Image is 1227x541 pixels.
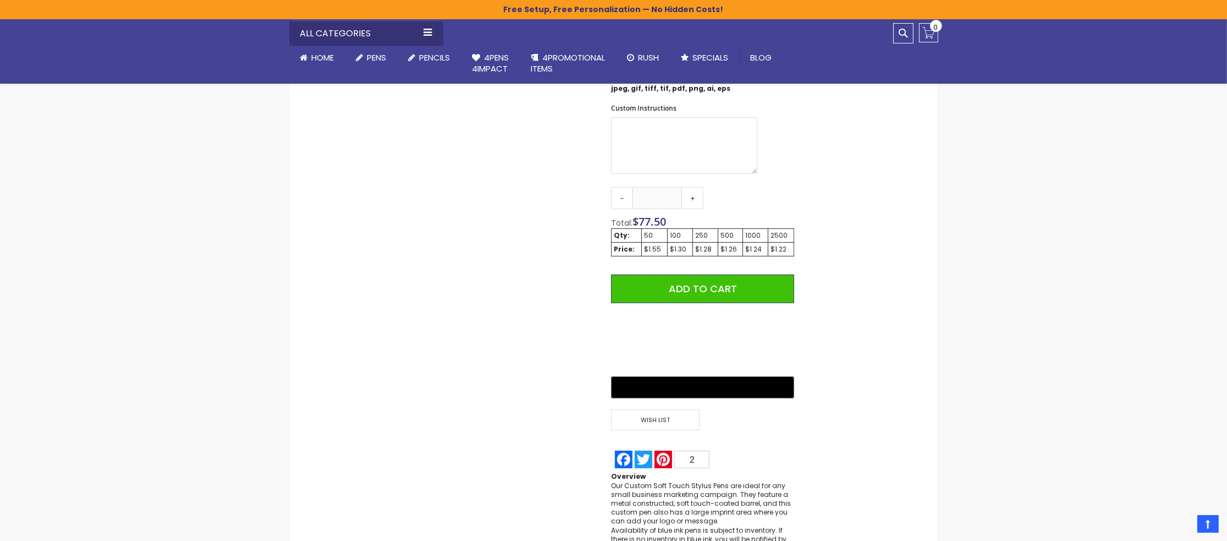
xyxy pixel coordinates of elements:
span: Specials [693,52,729,63]
span: 4PROMOTIONAL ITEMS [531,52,606,74]
div: $1.24 [745,245,766,254]
a: 4PROMOTIONALITEMS [520,46,617,81]
a: Pencils [398,46,461,70]
a: 0 [919,23,938,42]
a: Facebook [614,451,634,468]
a: Home [289,46,345,70]
a: Rush [617,46,670,70]
span: 0 [934,22,938,32]
a: Wish List [611,409,702,431]
span: 2 [690,455,695,465]
span: Rush [639,52,659,63]
span: 77.50 [639,214,666,229]
span: Wish List [611,409,699,431]
div: $1.30 [670,245,690,254]
span: Blog [751,52,772,63]
div: 50 [644,231,665,240]
a: Specials [670,46,740,70]
span: $ [632,214,666,229]
div: 100 [670,231,690,240]
strong: Overview [611,472,646,481]
span: Add to Cart [669,282,737,296]
span: Custom Instructions [611,103,676,113]
a: - [611,187,633,209]
div: 1000 [745,231,766,240]
a: 4Pens4impact [461,46,520,81]
a: Twitter [634,451,653,468]
iframe: PayPal [611,312,794,369]
a: + [681,187,703,209]
div: $1.22 [771,245,791,254]
span: Total: [611,217,632,228]
div: $1.28 [695,245,716,254]
div: $1.55 [644,245,665,254]
div: 250 [695,231,716,240]
span: Home [312,52,334,63]
strong: Qty: [614,231,630,240]
p: Compatible file extensions to upload: [611,75,757,92]
span: Pencils [420,52,450,63]
strong: Price: [614,244,635,254]
span: 4Pens 4impact [472,52,509,74]
a: Blog [740,46,783,70]
strong: jpg, jpeg, gif, tiff, tif, pdf, png, ai, eps [611,74,750,92]
div: 2500 [771,231,791,240]
button: Buy with GPay [611,376,794,398]
div: 500 [720,231,741,240]
button: Add to Cart [611,275,794,303]
div: $1.26 [720,245,741,254]
a: Pens [345,46,398,70]
div: All Categories [289,21,443,46]
a: Top [1197,515,1219,533]
a: Pinterest2 [653,451,711,468]
span: Pens [367,52,387,63]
